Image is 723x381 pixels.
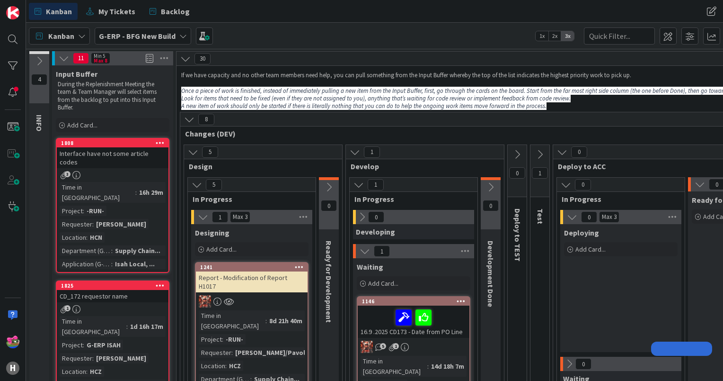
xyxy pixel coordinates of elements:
[83,206,84,216] span: :
[227,361,243,371] div: HCZ
[196,272,308,292] div: Report - Modification of Report H1017
[126,321,128,332] span: :
[196,263,308,272] div: 1241
[358,297,469,306] div: 1146
[357,262,383,272] span: Waiting
[181,102,547,110] em: A new item of work should only be started if there is literally nothing that you can do to help t...
[57,139,168,168] div: 1808Interface have not some article codes
[111,259,113,269] span: :
[427,361,429,372] span: :
[561,31,574,41] span: 3x
[564,228,599,237] span: Deploying
[64,171,71,177] span: 3
[60,353,92,363] div: Requester
[56,69,97,79] span: Input Buffer
[61,282,168,289] div: 1825
[60,219,92,229] div: Requester
[575,245,606,254] span: Add Card...
[98,6,135,17] span: My Tickets
[84,340,123,350] div: G-ERP ISAH
[361,341,373,353] img: JK
[571,146,587,158] span: 0
[6,362,19,375] div: H
[57,147,168,168] div: Interface have not some article codes
[584,27,655,45] input: Quick Filter...
[135,187,137,198] span: :
[548,31,561,41] span: 2x
[196,295,308,308] div: JK
[58,81,168,111] p: During the Replenishment Meeting the team & Team Manager will select items from the backlog to pu...
[189,162,330,171] span: Design
[364,146,380,158] span: 1
[60,232,86,243] div: Location
[60,259,111,269] div: Application (G-ERP)
[48,30,74,42] span: Kanban
[202,146,218,158] span: 5
[509,167,525,179] span: 0
[94,58,107,63] div: Max 8
[351,162,492,171] span: Develop
[94,54,105,58] div: Min 5
[84,206,106,216] div: -RUN-
[361,356,427,377] div: Time in [GEOGRAPHIC_DATA]
[483,200,499,211] span: 0
[581,211,597,223] span: 0
[6,335,19,348] img: JK
[60,316,126,337] div: Time in [GEOGRAPHIC_DATA]
[67,121,97,129] span: Add Card...
[358,306,469,338] div: 16.9 .2025 CD173 - Date from PO Line
[532,167,548,179] span: 1
[358,297,469,338] div: 114616.9 .2025 CD173 - Date from PO Line
[380,343,386,349] span: 5
[562,194,673,204] span: In Progress
[60,366,86,377] div: Location
[88,366,104,377] div: HCZ
[193,194,304,204] span: In Progress
[513,209,522,262] span: Deploy to TEST
[99,31,176,41] b: G-ERP - BFG New Build
[321,200,337,211] span: 0
[195,228,229,237] span: Designing
[267,316,305,326] div: 8d 21h 40m
[60,245,111,256] div: Department (G-ERP)
[94,219,149,229] div: [PERSON_NAME]
[64,305,71,311] span: 1
[60,182,135,203] div: Time in [GEOGRAPHIC_DATA]
[575,358,591,370] span: 0
[429,361,467,372] div: 14d 18h 7m
[212,211,228,223] span: 1
[206,179,222,190] span: 5
[6,6,19,19] img: Visit kanbanzone.com
[88,232,105,243] div: HCN
[575,179,591,190] span: 0
[199,361,225,371] div: Location
[199,347,231,358] div: Requester
[362,298,469,305] div: 1146
[60,340,83,350] div: Project
[324,241,334,323] span: Ready for Development
[233,347,313,358] div: [PERSON_NAME]/Pavol...
[57,139,168,147] div: 1808
[199,310,265,331] div: Time in [GEOGRAPHIC_DATA]
[222,334,223,345] span: :
[233,215,247,219] div: Max 3
[194,53,211,64] span: 30
[199,295,211,308] img: JK
[83,340,84,350] span: :
[144,3,195,20] a: Backlog
[92,219,94,229] span: :
[73,53,89,64] span: 11
[86,366,88,377] span: :
[368,211,384,223] span: 0
[31,74,47,85] span: 4
[161,6,190,17] span: Backlog
[374,245,390,257] span: 1
[57,290,168,302] div: CD_172 requestor name
[354,194,466,204] span: In Progress
[356,227,395,236] span: Developing
[57,281,168,290] div: 1825
[368,279,398,288] span: Add Card...
[92,353,94,363] span: :
[536,31,548,41] span: 1x
[486,241,495,307] span: Development Done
